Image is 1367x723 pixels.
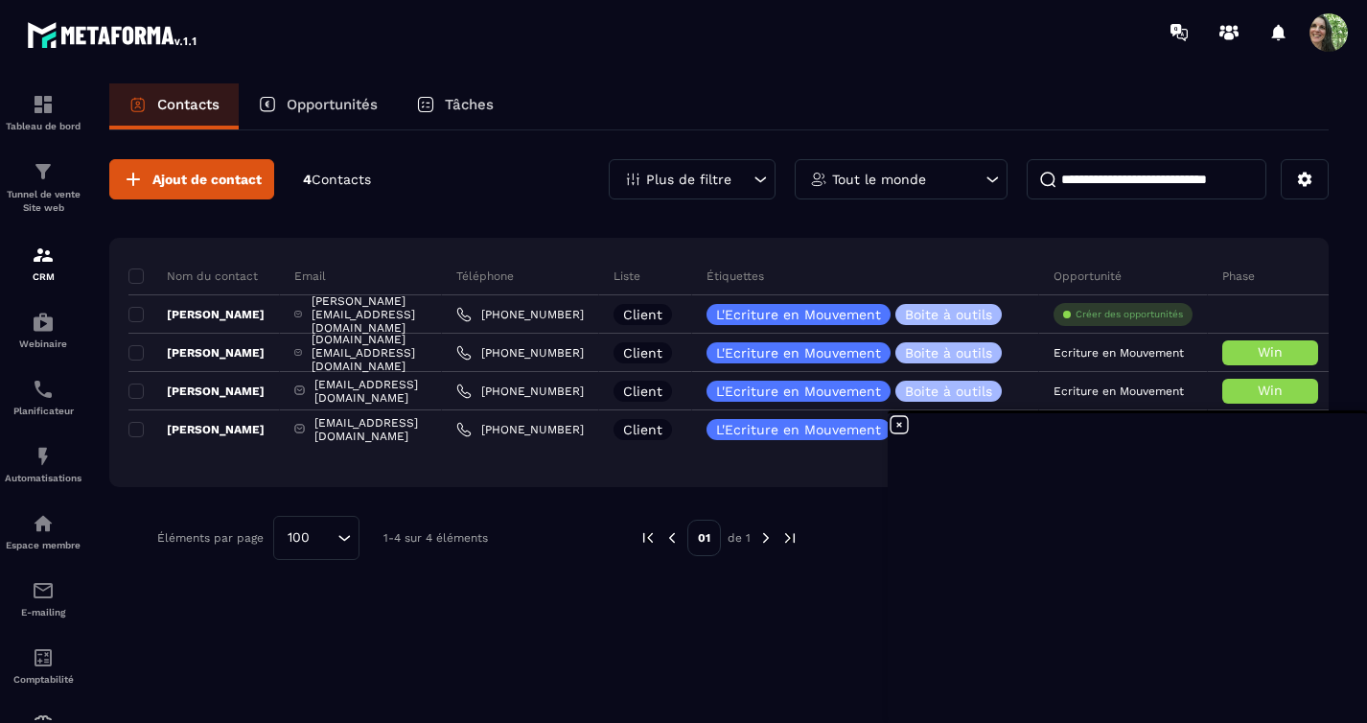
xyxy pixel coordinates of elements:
a: Tâches [397,83,513,129]
p: [PERSON_NAME] [128,345,265,361]
img: logo [27,17,199,52]
p: Boite à outils [905,308,992,321]
a: [PHONE_NUMBER] [456,307,584,322]
p: Planificateur [5,406,81,416]
p: E-mailing [5,607,81,618]
p: de 1 [728,530,751,546]
p: Tunnel de vente Site web [5,188,81,215]
p: [PERSON_NAME] [128,384,265,399]
a: Contacts [109,83,239,129]
p: Client [623,308,662,321]
a: [PHONE_NUMBER] [456,422,584,437]
p: L'Ecriture en Mouvement [716,346,881,360]
img: formation [32,160,55,183]
p: Comptabilité [5,674,81,685]
p: Opportunités [287,96,378,113]
p: L'Ecriture en Mouvement [716,308,881,321]
p: 1-4 sur 4 éléments [383,531,488,545]
p: Ecriture en Mouvement [1054,346,1184,360]
a: [PHONE_NUMBER] [456,384,584,399]
img: automations [32,311,55,334]
span: Win [1258,344,1283,360]
p: [PERSON_NAME] [128,422,265,437]
p: Étiquettes [707,268,764,284]
a: automationsautomationsEspace membre [5,498,81,565]
a: automationsautomationsWebinaire [5,296,81,363]
span: Ajout de contact [152,170,262,189]
span: Contacts [312,172,371,187]
img: next [781,529,799,547]
a: formationformationTunnel de vente Site web [5,146,81,229]
p: CRM [5,271,81,282]
p: L'Ecriture en Mouvement [716,385,881,398]
a: Opportunités [239,83,397,129]
div: Search for option [273,516,359,560]
p: Client [623,346,662,360]
p: Espace membre [5,540,81,550]
p: 4 [303,171,371,189]
p: Boite à outils [905,346,992,360]
img: prev [663,529,681,547]
p: Liste [614,268,640,284]
span: Win [1258,383,1283,398]
img: accountant [32,646,55,669]
p: Plus de filtre [646,173,731,186]
a: schedulerschedulerPlanificateur [5,363,81,431]
img: formation [32,93,55,116]
p: Client [623,423,662,436]
p: Tout le monde [832,173,926,186]
p: Automatisations [5,473,81,483]
p: Créer des opportunités [1076,308,1183,321]
p: Tâches [445,96,494,113]
button: Ajout de contact [109,159,274,199]
p: Téléphone [456,268,514,284]
p: L'Ecriture en Mouvement [716,423,881,436]
a: automationsautomationsAutomatisations [5,431,81,498]
img: next [757,529,775,547]
img: automations [32,512,55,535]
img: scheduler [32,378,55,401]
img: prev [639,529,657,547]
p: Opportunité [1054,268,1122,284]
img: automations [32,445,55,468]
p: Phase [1222,268,1255,284]
p: Éléments par page [157,531,264,545]
img: formation [32,244,55,267]
p: Contacts [157,96,220,113]
a: emailemailE-mailing [5,565,81,632]
a: formationformationCRM [5,229,81,296]
a: formationformationTableau de bord [5,79,81,146]
a: accountantaccountantComptabilité [5,632,81,699]
p: 01 [687,520,721,556]
p: Tableau de bord [5,121,81,131]
img: email [32,579,55,602]
p: Email [294,268,326,284]
p: Nom du contact [128,268,258,284]
p: [PERSON_NAME] [128,307,265,322]
p: Boite à outils [905,385,992,398]
p: Client [623,385,662,398]
span: 100 [281,527,316,548]
p: Ecriture en Mouvement [1054,385,1184,398]
input: Search for option [316,527,333,548]
a: [PHONE_NUMBER] [456,345,584,361]
p: Webinaire [5,338,81,349]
